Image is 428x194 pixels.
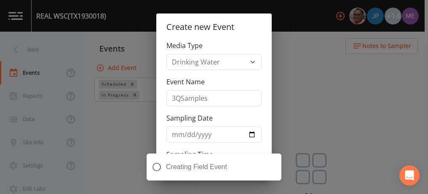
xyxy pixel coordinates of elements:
[399,165,420,186] div: Open Intercom Messenger
[156,13,272,40] h2: Create new Event
[166,113,213,123] label: Sampling Date
[147,154,281,181] div: Creating Field Event
[166,77,205,87] label: Event Name
[166,149,213,159] label: Sampling Time
[166,40,203,51] label: Media Type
